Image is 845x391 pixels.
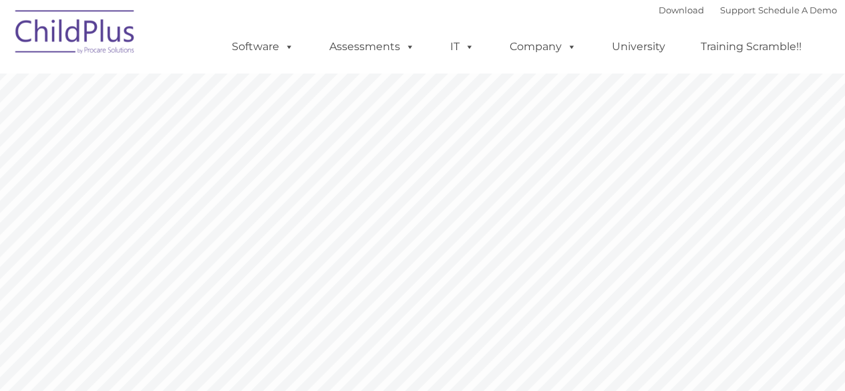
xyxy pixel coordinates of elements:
a: Support [720,5,755,15]
font: | [659,5,837,15]
a: IT [437,33,488,60]
img: ChildPlus by Procare Solutions [9,1,142,68]
a: Company [496,33,590,60]
a: Schedule A Demo [758,5,837,15]
a: Assessments [316,33,428,60]
a: University [599,33,679,60]
a: Download [659,5,704,15]
a: Training Scramble!! [687,33,815,60]
a: Software [218,33,307,60]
